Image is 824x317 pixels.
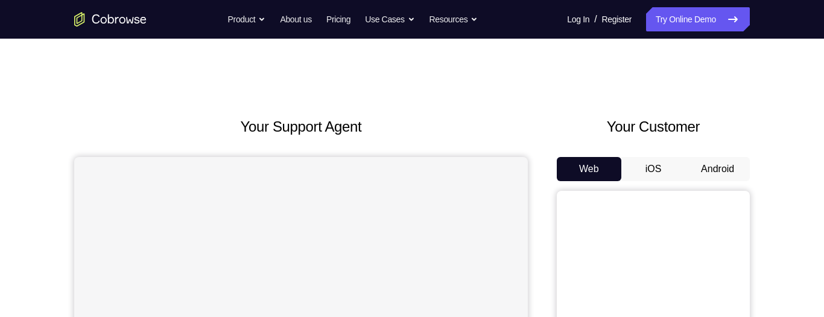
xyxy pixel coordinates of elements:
span: / [594,12,597,27]
a: Pricing [326,7,350,31]
a: Go to the home page [74,12,147,27]
button: Product [228,7,266,31]
a: About us [280,7,311,31]
a: Try Online Demo [646,7,750,31]
button: iOS [621,157,686,181]
button: Use Cases [365,7,414,31]
button: Resources [429,7,478,31]
a: Register [602,7,632,31]
button: Android [685,157,750,181]
h2: Your Support Agent [74,116,528,138]
button: Web [557,157,621,181]
a: Log In [567,7,589,31]
h2: Your Customer [557,116,750,138]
